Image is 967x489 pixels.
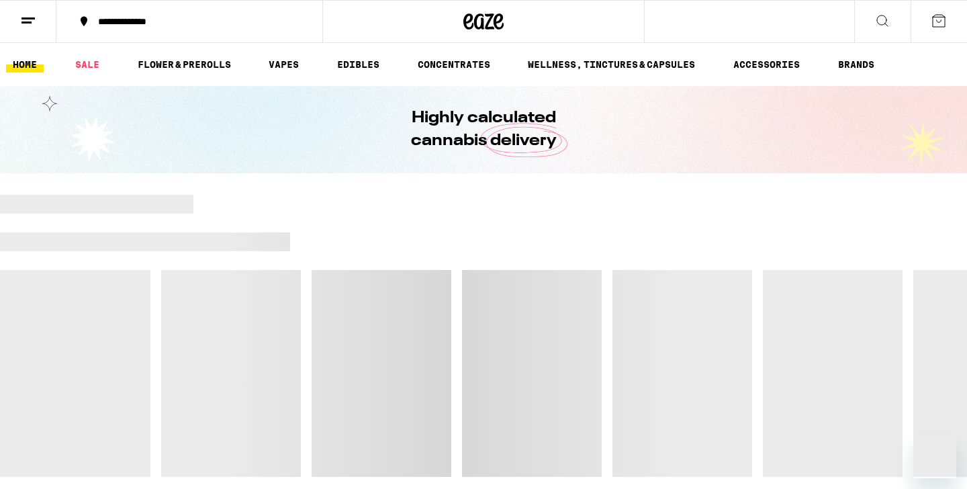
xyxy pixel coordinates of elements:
[262,56,306,73] a: VAPES
[6,56,44,73] a: HOME
[68,56,106,73] a: SALE
[373,107,594,152] h1: Highly calculated cannabis delivery
[411,56,497,73] a: CONCENTRATES
[913,435,956,478] iframe: Button to launch messaging window
[131,56,238,73] a: FLOWER & PREROLLS
[727,56,807,73] a: ACCESSORIES
[521,56,702,73] a: WELLNESS, TINCTURES & CAPSULES
[831,56,881,73] a: BRANDS
[330,56,386,73] a: EDIBLES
